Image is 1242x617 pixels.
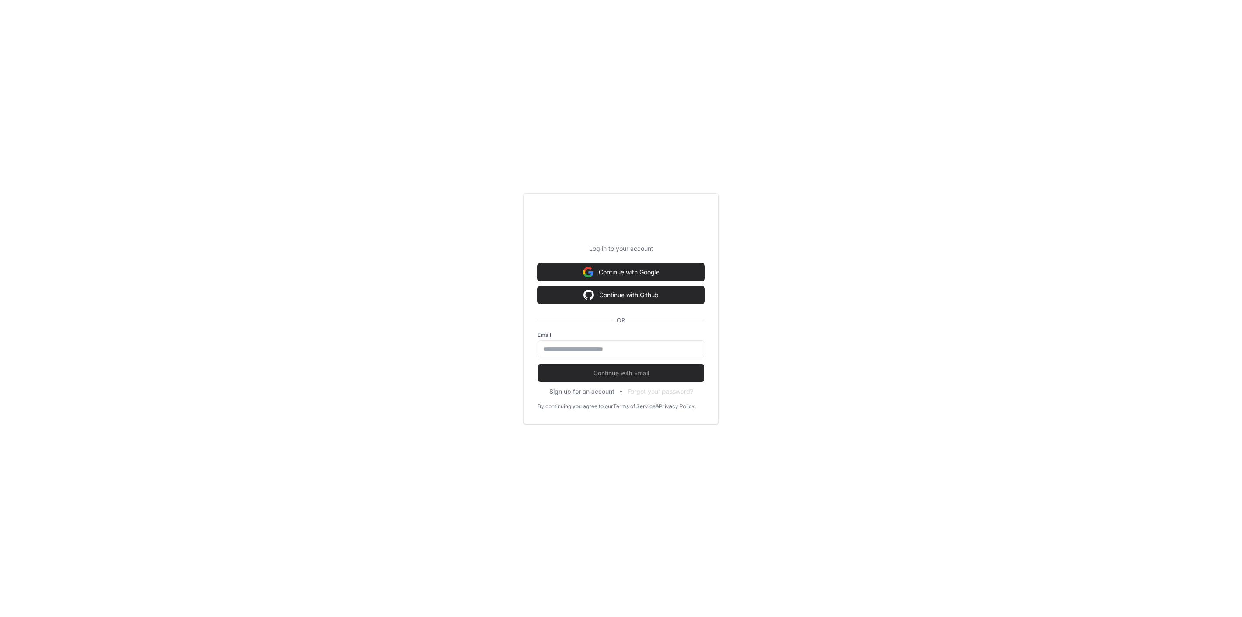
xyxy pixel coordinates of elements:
button: Sign up for an account [549,387,614,396]
button: Forgot your password? [628,387,693,396]
p: Log in to your account [538,244,704,253]
span: OR [613,316,629,325]
div: By continuing you agree to our [538,403,613,410]
a: Terms of Service [613,403,655,410]
img: Sign in with google [583,263,593,281]
label: Email [538,332,704,339]
button: Continue with Google [538,263,704,281]
button: Continue with Github [538,286,704,304]
button: Continue with Email [538,364,704,382]
img: Sign in with google [583,286,594,304]
div: & [655,403,659,410]
a: Privacy Policy. [659,403,696,410]
span: Continue with Email [538,369,704,378]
